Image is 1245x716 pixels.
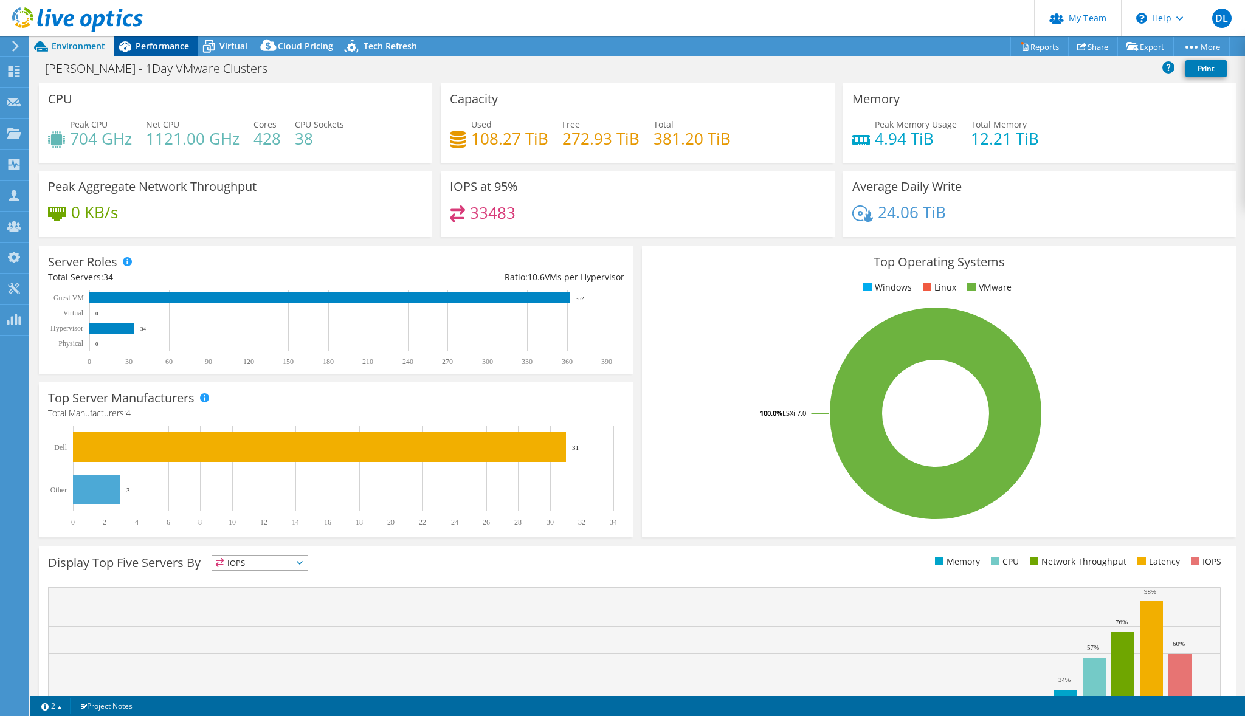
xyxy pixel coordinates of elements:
[260,518,267,526] text: 12
[654,119,674,130] span: Total
[54,443,67,452] text: Dell
[932,555,980,568] li: Memory
[860,281,912,294] li: Windows
[146,132,240,145] h4: 1121.00 GHz
[205,357,212,366] text: 90
[572,444,579,451] text: 31
[212,556,308,570] span: IOPS
[324,518,331,526] text: 16
[1087,644,1099,651] text: 57%
[387,518,395,526] text: 20
[48,255,117,269] h3: Server Roles
[852,92,900,106] h3: Memory
[295,119,344,130] span: CPU Sockets
[33,698,71,714] a: 2
[528,271,545,283] span: 10.6
[971,119,1027,130] span: Total Memory
[165,357,173,366] text: 60
[562,132,640,145] h4: 272.93 TiB
[336,270,624,284] div: Ratio: VMs per Hypervisor
[451,518,458,526] text: 24
[356,518,363,526] text: 18
[852,180,962,193] h3: Average Daily Write
[578,518,585,526] text: 32
[562,357,573,366] text: 360
[135,518,139,526] text: 4
[470,206,516,219] h4: 33483
[1010,37,1069,56] a: Reports
[198,518,202,526] text: 8
[362,357,373,366] text: 210
[483,518,490,526] text: 26
[295,132,344,145] h4: 38
[219,40,247,52] span: Virtual
[253,119,277,130] span: Cores
[70,132,132,145] h4: 704 GHz
[253,132,281,145] h4: 428
[323,357,334,366] text: 180
[63,309,84,317] text: Virtual
[95,311,98,317] text: 0
[1173,37,1230,56] a: More
[70,119,108,130] span: Peak CPU
[651,255,1227,269] h3: Top Operating Systems
[610,518,617,526] text: 34
[1212,9,1232,28] span: DL
[1027,555,1126,568] li: Network Throughput
[364,40,417,52] span: Tech Refresh
[471,132,548,145] h4: 108.27 TiB
[146,119,179,130] span: Net CPU
[50,486,67,494] text: Other
[562,119,580,130] span: Free
[292,518,299,526] text: 14
[167,518,170,526] text: 6
[514,518,522,526] text: 28
[1173,640,1185,647] text: 60%
[136,40,189,52] span: Performance
[782,408,806,418] tspan: ESXi 7.0
[126,407,131,419] span: 4
[126,486,130,494] text: 3
[140,326,147,332] text: 34
[1188,555,1221,568] li: IOPS
[601,357,612,366] text: 390
[964,281,1012,294] li: VMware
[878,205,946,219] h4: 24.06 TiB
[576,295,584,301] text: 362
[229,518,236,526] text: 10
[103,271,113,283] span: 34
[71,205,118,219] h4: 0 KB/s
[522,357,533,366] text: 330
[920,281,956,294] li: Linux
[48,180,257,193] h3: Peak Aggregate Network Throughput
[654,132,731,145] h4: 381.20 TiB
[450,180,518,193] h3: IOPS at 95%
[48,391,195,405] h3: Top Server Manufacturers
[760,408,782,418] tspan: 100.0%
[243,357,254,366] text: 120
[875,119,957,130] span: Peak Memory Usage
[278,40,333,52] span: Cloud Pricing
[1185,60,1227,77] a: Print
[482,357,493,366] text: 300
[48,92,72,106] h3: CPU
[70,698,141,714] a: Project Notes
[125,357,133,366] text: 30
[547,518,554,526] text: 30
[442,357,453,366] text: 270
[40,62,286,75] h1: [PERSON_NAME] - 1Day VMware Clusters
[1068,37,1118,56] a: Share
[450,92,498,106] h3: Capacity
[71,518,75,526] text: 0
[52,40,105,52] span: Environment
[95,341,98,347] text: 0
[283,357,294,366] text: 150
[471,119,492,130] span: Used
[419,518,426,526] text: 22
[1134,555,1180,568] li: Latency
[1136,13,1147,24] svg: \n
[50,324,83,332] text: Hypervisor
[971,132,1039,145] h4: 12.21 TiB
[58,339,83,348] text: Physical
[875,132,957,145] h4: 4.94 TiB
